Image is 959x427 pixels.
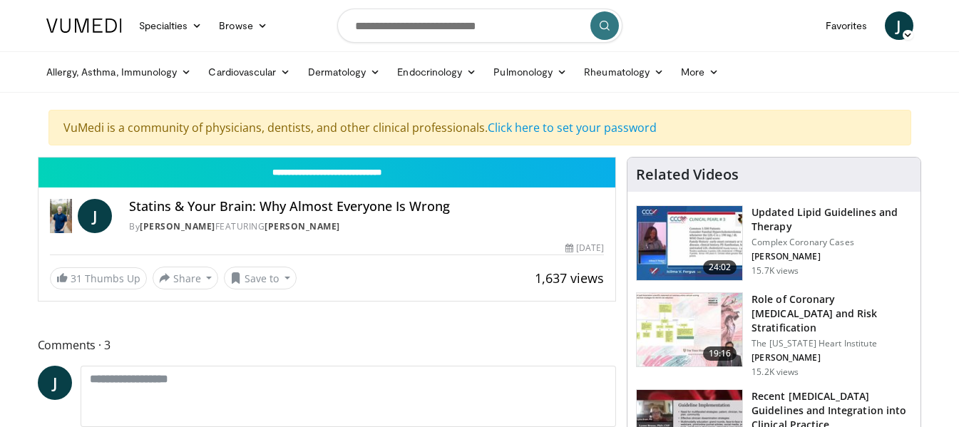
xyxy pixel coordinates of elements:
[153,267,219,289] button: Share
[210,11,276,40] a: Browse
[129,199,604,215] h4: Statins & Your Brain: Why Almost Everyone Is Wrong
[488,120,657,135] a: Click here to set your password
[389,58,485,86] a: Endocrinology
[200,58,299,86] a: Cardiovascular
[535,269,604,287] span: 1,637 views
[703,260,737,274] span: 24:02
[637,206,742,280] img: 77f671eb-9394-4acc-bc78-a9f077f94e00.150x105_q85_crop-smart_upscale.jpg
[817,11,876,40] a: Favorites
[703,346,737,361] span: 19:16
[265,220,340,232] a: [PERSON_NAME]
[485,58,575,86] a: Pulmonology
[575,58,672,86] a: Rheumatology
[337,9,622,43] input: Search topics, interventions
[299,58,389,86] a: Dermatology
[672,58,727,86] a: More
[50,267,147,289] a: 31 Thumbs Up
[752,366,799,378] p: 15.2K views
[48,110,911,145] div: VuMedi is a community of physicians, dentists, and other clinical professionals.
[752,237,912,248] p: Complex Coronary Cases
[129,220,604,233] div: By FEATURING
[38,58,200,86] a: Allergy, Asthma, Immunology
[636,292,912,378] a: 19:16 Role of Coronary [MEDICAL_DATA] and Risk Stratification The [US_STATE] Heart Institute [PER...
[752,352,912,364] p: [PERSON_NAME]
[637,293,742,367] img: 1efa8c99-7b8a-4ab5-a569-1c219ae7bd2c.150x105_q85_crop-smart_upscale.jpg
[38,336,617,354] span: Comments 3
[752,265,799,277] p: 15.7K views
[140,220,215,232] a: [PERSON_NAME]
[78,199,112,233] a: J
[565,242,604,254] div: [DATE]
[71,272,82,285] span: 31
[636,205,912,281] a: 24:02 Updated Lipid Guidelines and Therapy Complex Coronary Cases [PERSON_NAME] 15.7K views
[752,205,912,234] h3: Updated Lipid Guidelines and Therapy
[752,292,912,335] h3: Role of Coronary [MEDICAL_DATA] and Risk Stratification
[38,366,72,400] a: J
[224,267,297,289] button: Save to
[752,338,912,349] p: The [US_STATE] Heart Institute
[50,199,73,233] img: Dr. Jordan Rennicke
[130,11,211,40] a: Specialties
[885,11,913,40] a: J
[46,19,122,33] img: VuMedi Logo
[636,166,739,183] h4: Related Videos
[752,251,912,262] p: [PERSON_NAME]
